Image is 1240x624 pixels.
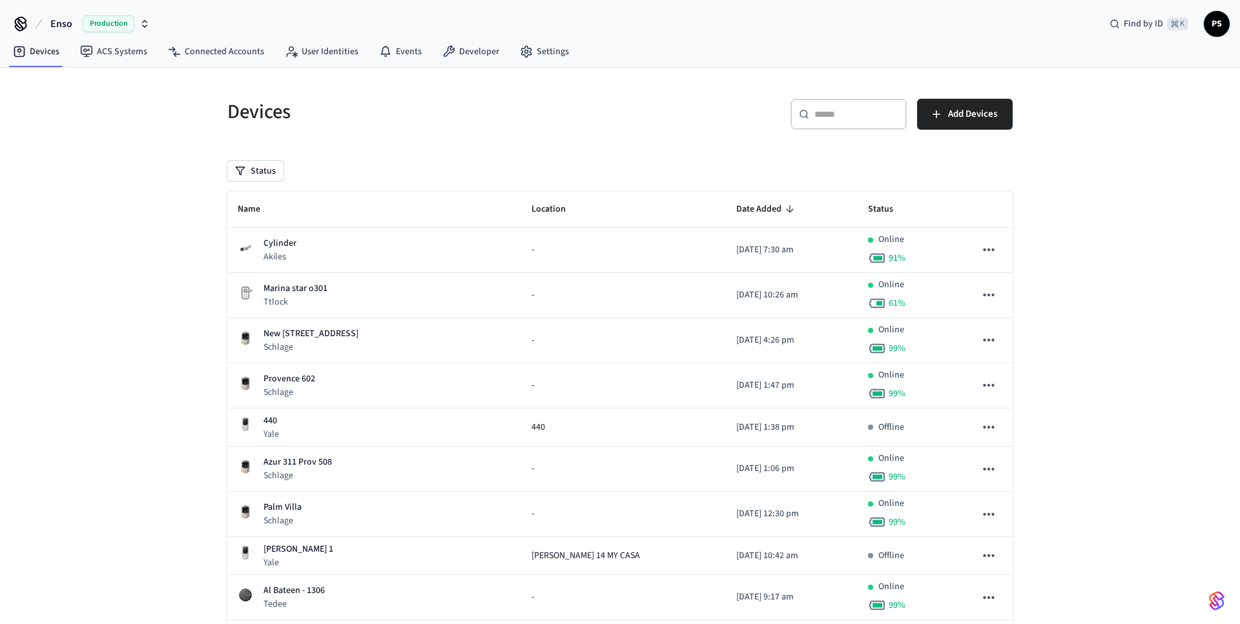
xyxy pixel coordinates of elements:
[889,342,905,355] span: 99 %
[263,296,327,308] p: Ttlock
[532,334,534,347] span: -
[917,99,1013,130] button: Add Devices
[736,421,847,434] p: [DATE] 1:38 pm
[263,386,315,399] p: Schlage
[263,501,302,514] p: Palm Villa
[736,334,847,347] p: [DATE] 4:26 pm
[369,40,432,63] a: Events
[532,590,534,604] span: -
[263,598,325,610] p: Tedee
[263,414,279,428] p: 440
[238,504,253,519] img: Schlage Sense Smart Deadbolt with Camelot Trim, Front
[736,462,847,476] p: [DATE] 1:06 pm
[532,288,534,302] span: -
[510,40,579,63] a: Settings
[50,16,72,32] span: Enso
[263,543,333,556] p: [PERSON_NAME] 1
[532,507,534,521] span: -
[878,233,904,247] p: Online
[889,516,905,528] span: 99 %
[532,462,534,476] span: -
[238,587,253,603] img: Tedee Smart Lock
[263,372,315,386] p: Provence 602
[263,556,333,569] p: Yale
[158,40,274,63] a: Connected Accounts
[868,199,910,219] span: Status
[238,285,253,301] img: Placeholder Lock Image
[736,379,847,392] p: [DATE] 1:47 pm
[532,549,640,563] span: [PERSON_NAME] 14 MY CASA
[1167,17,1188,30] span: ⌘ K
[532,379,534,392] span: -
[736,507,847,521] p: [DATE] 12:30 pm
[238,240,253,256] img: Akiles Cylinder
[889,470,905,483] span: 99 %
[878,497,904,510] p: Online
[432,40,510,63] a: Developer
[1124,17,1163,30] span: Find by ID
[736,549,847,563] p: [DATE] 10:42 am
[238,376,253,391] img: Schlage Sense Smart Deadbolt with Camelot Trim, Front
[263,584,325,598] p: Al Bateen - 1306
[889,599,905,612] span: 99 %
[238,417,253,432] img: Yale Assure Touchscreen Wifi Smart Lock, Satin Nickel, Front
[238,199,277,219] span: Name
[878,323,904,337] p: Online
[238,459,253,474] img: Schlage Sense Smart Deadbolt with Camelot Trim, Front
[1209,590,1224,611] img: SeamLogoGradient.69752ec5.svg
[263,341,358,354] p: Schlage
[736,590,847,604] p: [DATE] 9:17 am
[736,243,847,257] p: [DATE] 7:30 am
[263,469,332,482] p: Schlage
[878,368,904,382] p: Online
[1205,12,1228,35] span: PS
[878,278,904,292] p: Online
[532,421,545,434] span: 440
[889,297,905,310] span: 61 %
[227,99,612,125] h5: Devices
[948,106,997,123] span: Add Devices
[238,545,253,561] img: Yale Assure Touchscreen Wifi Smart Lock, Satin Nickel, Front
[70,40,158,63] a: ACS Systems
[736,199,798,219] span: Date Added
[274,40,369,63] a: User Identities
[227,161,284,181] button: Status
[238,330,253,346] img: Schlage Sense Smart Deadbolt with Camelot Trim, Front
[3,40,70,63] a: Devices
[83,15,134,32] span: Production
[263,456,332,469] p: Azur 311 Prov 508
[1099,12,1199,35] div: Find by ID⌘ K
[889,387,905,400] span: 99 %
[889,252,905,265] span: 91 %
[263,514,302,527] p: Schlage
[878,549,904,563] p: Offline
[1204,11,1230,37] button: PS
[878,421,904,434] p: Offline
[878,580,904,594] p: Online
[532,199,583,219] span: Location
[263,250,296,263] p: Akiles
[736,288,847,302] p: [DATE] 10:26 am
[878,452,904,465] p: Online
[263,428,279,441] p: Yale
[263,282,327,296] p: Marina star o301
[263,327,358,341] p: New [STREET_ADDRESS]
[263,237,296,250] p: Cylinder
[532,243,534,257] span: -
